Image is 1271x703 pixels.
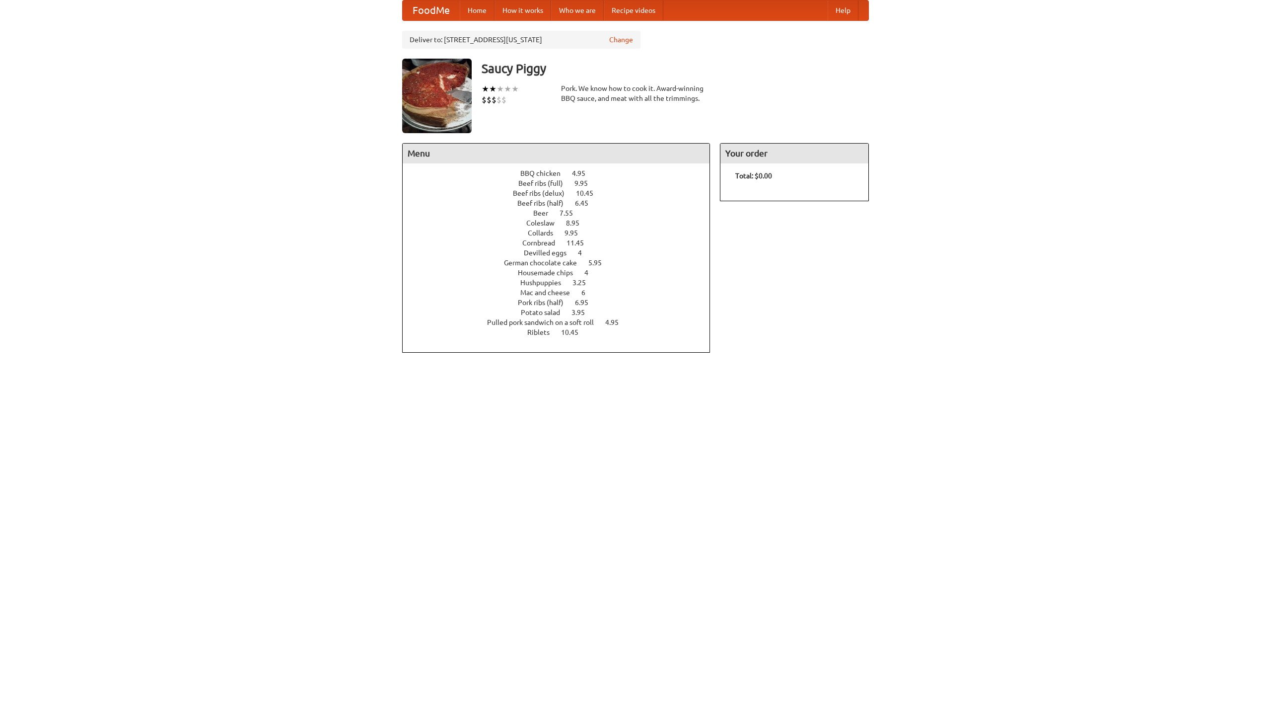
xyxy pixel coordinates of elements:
a: BBQ chicken 4.95 [520,169,604,177]
a: German chocolate cake 5.95 [504,259,620,267]
li: $ [487,94,492,105]
a: Change [609,35,633,45]
a: Coleslaw 8.95 [526,219,598,227]
a: Beef ribs (full) 9.95 [518,179,606,187]
a: Devilled eggs 4 [524,249,600,257]
span: 9.95 [574,179,598,187]
a: Recipe videos [604,0,663,20]
span: Pulled pork sandwich on a soft roll [487,318,604,326]
span: Beef ribs (delux) [513,189,574,197]
h4: Menu [403,144,709,163]
span: Beef ribs (full) [518,179,573,187]
img: angular.jpg [402,59,472,133]
li: $ [501,94,506,105]
a: Mac and cheese 6 [520,289,604,297]
a: Cornbread 11.45 [522,239,602,247]
span: Riblets [527,328,560,336]
a: Who we are [551,0,604,20]
a: FoodMe [403,0,460,20]
a: Potato salad 3.95 [521,309,603,316]
span: 10.45 [561,328,588,336]
span: Devilled eggs [524,249,576,257]
span: 9.95 [565,229,588,237]
a: Riblets 10.45 [527,328,597,336]
h4: Your order [720,144,868,163]
span: Beer [533,209,558,217]
span: 3.95 [571,309,595,316]
a: Pork ribs (half) 6.95 [518,299,607,307]
a: Pulled pork sandwich on a soft roll 4.95 [487,318,637,326]
a: Beef ribs (delux) 10.45 [513,189,612,197]
li: ★ [504,83,511,94]
span: 7.55 [560,209,583,217]
a: Help [828,0,858,20]
span: 6.95 [575,299,598,307]
span: 4.95 [572,169,595,177]
a: Hushpuppies 3.25 [520,279,604,287]
li: ★ [511,83,519,94]
span: Beef ribs (half) [517,199,573,207]
span: 6 [581,289,595,297]
a: Home [460,0,494,20]
a: Beef ribs (half) 6.45 [517,199,607,207]
a: How it works [494,0,551,20]
span: BBQ chicken [520,169,570,177]
span: Pork ribs (half) [518,299,573,307]
span: 11.45 [566,239,594,247]
span: 4 [578,249,592,257]
span: 8.95 [566,219,589,227]
div: Pork. We know how to cook it. Award-winning BBQ sauce, and meat with all the trimmings. [561,83,710,103]
span: Cornbread [522,239,565,247]
a: Collards 9.95 [528,229,596,237]
a: Beer 7.55 [533,209,591,217]
h3: Saucy Piggy [482,59,869,78]
span: 6.45 [575,199,598,207]
span: 4.95 [605,318,629,326]
li: ★ [482,83,489,94]
span: Hushpuppies [520,279,571,287]
a: Housemade chips 4 [518,269,607,277]
span: Coleslaw [526,219,565,227]
span: 10.45 [576,189,603,197]
span: Mac and cheese [520,289,580,297]
b: Total: $0.00 [735,172,772,180]
span: Housemade chips [518,269,583,277]
span: 4 [584,269,598,277]
li: $ [492,94,496,105]
span: Potato salad [521,309,570,316]
span: German chocolate cake [504,259,587,267]
li: ★ [496,83,504,94]
div: Deliver to: [STREET_ADDRESS][US_STATE] [402,31,640,49]
li: $ [482,94,487,105]
li: $ [496,94,501,105]
span: Collards [528,229,563,237]
span: 5.95 [588,259,612,267]
span: 3.25 [572,279,596,287]
li: ★ [489,83,496,94]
